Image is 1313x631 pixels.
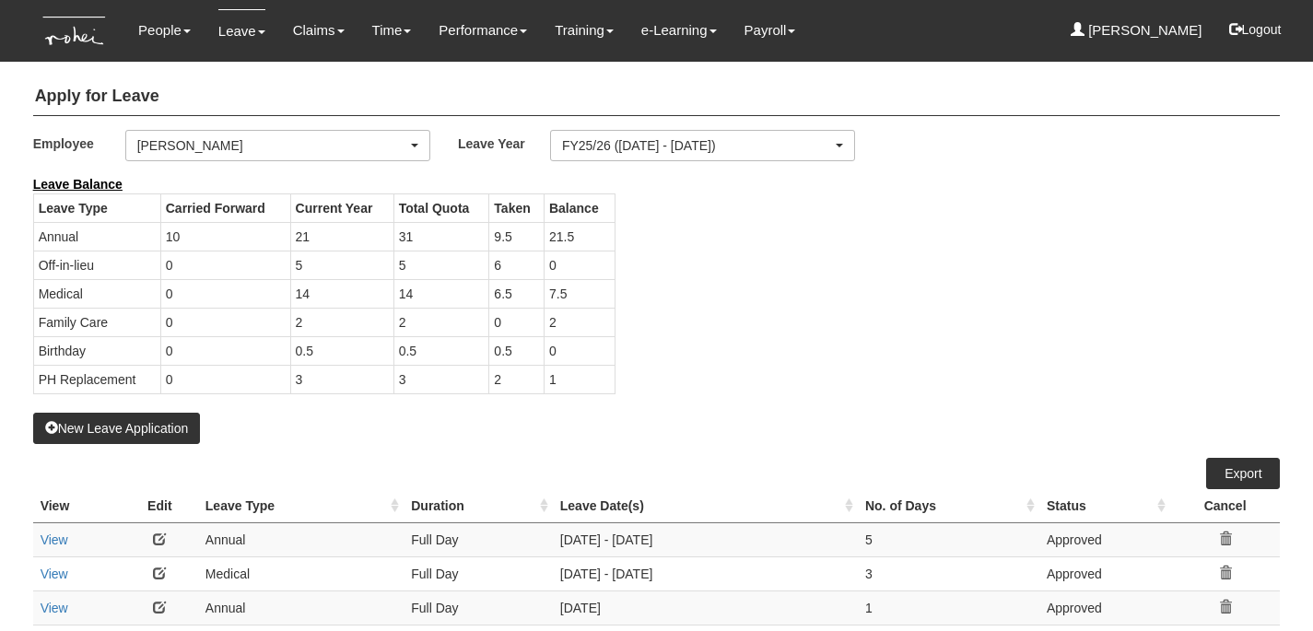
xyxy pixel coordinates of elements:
td: 14 [393,279,489,308]
td: Annual [198,590,404,625]
td: Off-in-lieu [33,251,160,279]
td: Birthday [33,336,160,365]
a: Payroll [744,9,796,52]
td: Family Care [33,308,160,336]
td: 0 [489,308,545,336]
th: Leave Type : activate to sort column ascending [198,489,404,523]
td: 31 [393,222,489,251]
td: 0 [160,336,290,365]
a: Export [1206,458,1280,489]
td: PH Replacement [33,365,160,393]
td: Medical [33,279,160,308]
td: 0 [544,251,615,279]
th: Duration : activate to sort column ascending [404,489,553,523]
th: Leave Date(s) : activate to sort column ascending [553,489,858,523]
a: View [41,601,68,615]
a: Claims [293,9,345,52]
td: 2 [290,308,393,336]
td: Medical [198,556,404,590]
td: Full Day [404,590,553,625]
td: 5 [290,251,393,279]
div: [PERSON_NAME] [137,136,407,155]
td: 7.5 [544,279,615,308]
td: 0 [160,251,290,279]
td: Approved [1039,590,1170,625]
a: People [138,9,191,52]
td: Annual [33,222,160,251]
th: Total Quota [393,193,489,222]
button: [PERSON_NAME] [125,130,430,161]
td: Approved [1039,556,1170,590]
td: Annual [198,522,404,556]
th: Edit [122,489,198,523]
td: Full Day [404,522,553,556]
a: View [41,532,68,547]
td: 6 [489,251,545,279]
td: Full Day [404,556,553,590]
td: 0 [160,279,290,308]
td: 21.5 [544,222,615,251]
td: 0 [544,336,615,365]
th: Status : activate to sort column ascending [1039,489,1170,523]
b: Leave Balance [33,177,123,192]
th: View [33,489,122,523]
th: Taken [489,193,545,222]
td: 0.5 [489,336,545,365]
a: Time [372,9,412,52]
div: FY25/26 ([DATE] - [DATE]) [562,136,832,155]
td: 14 [290,279,393,308]
td: 3 [393,365,489,393]
td: Approved [1039,522,1170,556]
a: Performance [439,9,527,52]
td: 6.5 [489,279,545,308]
a: View [41,567,68,581]
th: Cancel [1170,489,1281,523]
th: Balance [544,193,615,222]
td: 3 [290,365,393,393]
td: 3 [858,556,1039,590]
td: 0.5 [393,336,489,365]
a: Training [555,9,614,52]
button: Logout [1216,7,1295,52]
td: [DATE] - [DATE] [553,522,858,556]
label: Employee [33,130,125,157]
button: New Leave Application [33,413,201,444]
td: 9.5 [489,222,545,251]
h4: Apply for Leave [33,78,1281,116]
th: Carried Forward [160,193,290,222]
th: Leave Type [33,193,160,222]
a: [PERSON_NAME] [1071,9,1202,52]
td: 2 [544,308,615,336]
td: 2 [393,308,489,336]
td: 0.5 [290,336,393,365]
td: 5 [858,522,1039,556]
td: 2 [489,365,545,393]
label: Leave Year [458,130,550,157]
td: 1 [858,590,1039,625]
td: [DATE] - [DATE] [553,556,858,590]
td: 0 [160,365,290,393]
td: 0 [160,308,290,336]
td: 5 [393,251,489,279]
a: Leave [218,9,265,53]
a: e-Learning [641,9,717,52]
button: FY25/26 ([DATE] - [DATE]) [550,130,855,161]
td: 10 [160,222,290,251]
td: [DATE] [553,590,858,625]
td: 1 [544,365,615,393]
th: Current Year [290,193,393,222]
th: No. of Days : activate to sort column ascending [858,489,1039,523]
td: 21 [290,222,393,251]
